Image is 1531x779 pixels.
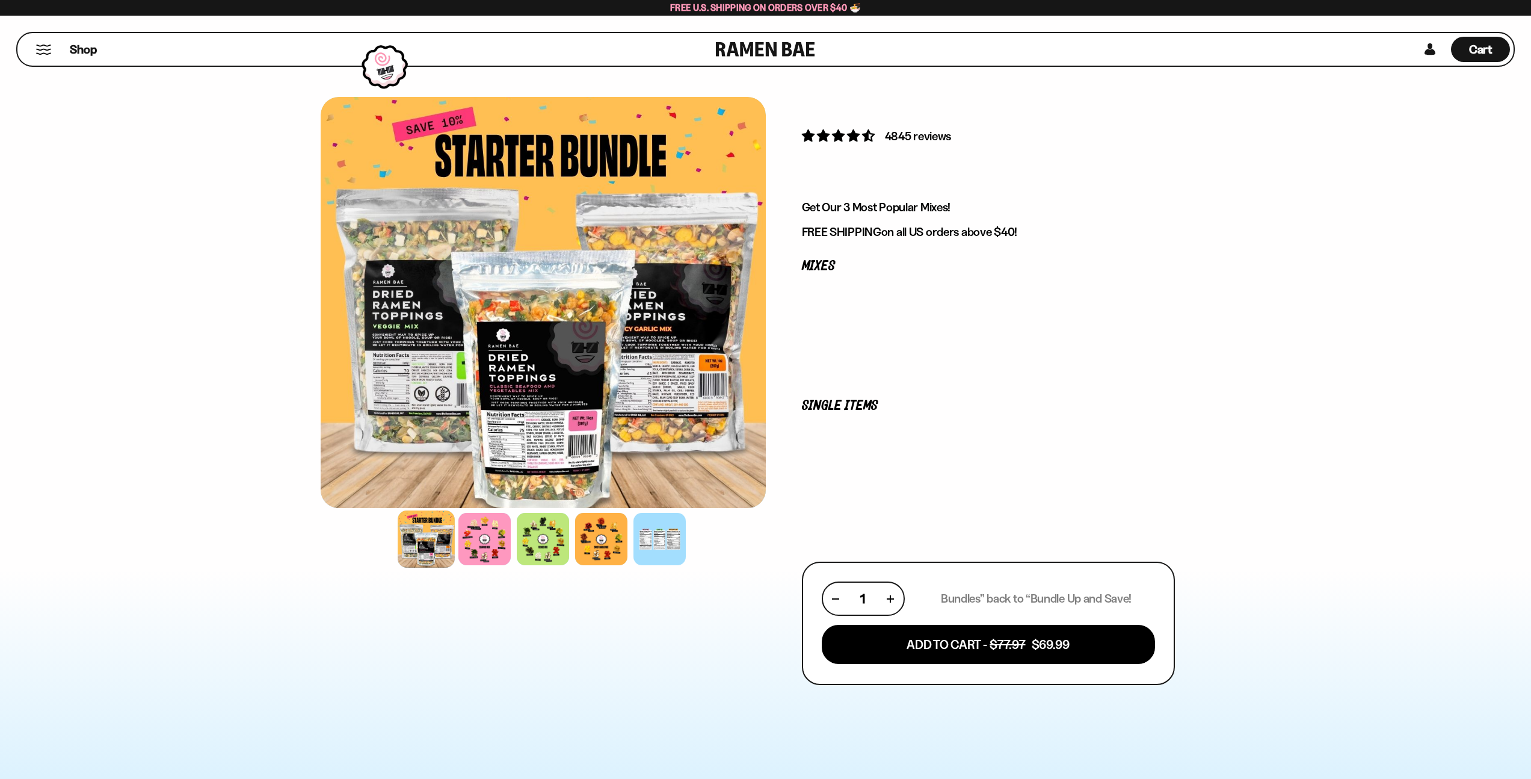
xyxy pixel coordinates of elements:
button: Mobile Menu Trigger [35,45,52,55]
span: Free U.S. Shipping on Orders over $40 🍜 [670,2,861,13]
button: Add To Cart - $77.97 $69.99 [822,625,1155,664]
div: Cart [1451,33,1510,66]
span: 1 [860,591,865,606]
p: Mixes [802,261,1175,272]
p: Bundles” back to “Bundle Up and Save! [941,591,1132,606]
span: 4.71 stars [802,128,877,143]
p: on all US orders above $40! [802,225,1175,240]
p: Get Our 3 Most Popular Mixes! [802,200,1175,215]
span: Cart [1469,42,1492,57]
span: 4845 reviews [885,129,952,143]
p: Single Items [802,400,1175,412]
a: Shop [70,37,97,62]
strong: FREE SHIPPING [802,225,881,239]
span: Shop [70,42,97,58]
